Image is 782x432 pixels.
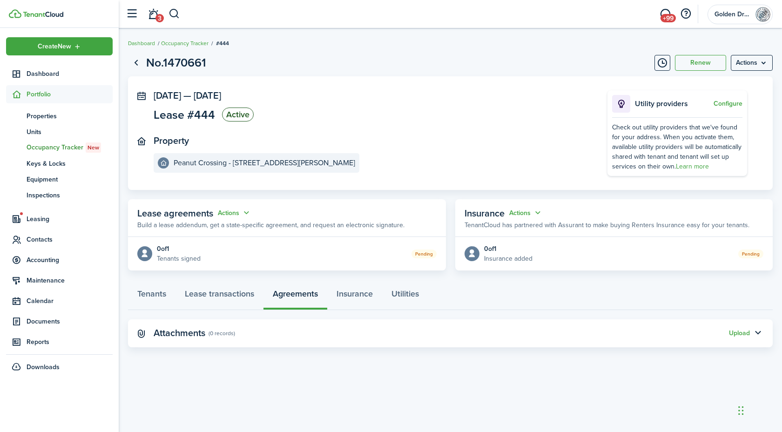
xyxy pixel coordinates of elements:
div: Drag [738,397,744,425]
p: Utility providers [635,98,711,109]
span: 3 [155,14,164,22]
a: Occupancy Tracker [161,39,209,47]
p: Tenants signed [157,254,201,263]
span: Reports [27,337,113,347]
a: Utilities [382,282,428,310]
a: Messaging [656,2,674,26]
span: Golden Dreams LLC [715,11,752,18]
button: Open menu [218,208,251,218]
div: 0 of 1 [484,244,533,254]
span: Leasing [27,214,113,224]
span: Insurance [465,206,505,220]
button: Toggle accordion [750,325,766,341]
panel-main-title: Attachments [154,328,205,338]
span: [DATE] [194,88,221,102]
span: Equipment [27,175,113,184]
span: Maintenance [27,276,113,285]
menu-btn: Actions [731,55,773,71]
panel-main-title: Property [154,135,189,146]
span: Documents [27,317,113,326]
a: Notifications [144,2,162,26]
h1: No.1470661 [146,54,206,72]
span: Inspections [27,190,113,200]
span: Portfolio [27,89,113,99]
panel-main-subtitle: (0 records) [209,329,235,337]
img: TenantCloud [23,12,63,17]
a: Occupancy TrackerNew [6,140,113,155]
a: Lease transactions [175,282,263,310]
span: Contacts [27,235,113,244]
span: Lease agreements [137,206,213,220]
span: Calendar [27,296,113,306]
p: Build a lease addendum, get a state-specific agreement, and request an electronic signature. [137,220,404,230]
a: Keys & Locks [6,155,113,171]
iframe: Chat Widget [735,387,782,432]
a: Properties [6,108,113,124]
span: Downloads [27,362,60,372]
a: Dashboard [128,39,155,47]
span: Units [27,127,113,137]
button: Renew [675,55,726,71]
button: Open menu [6,37,113,55]
status: Active [222,108,254,121]
button: Timeline [654,55,670,71]
a: Equipment [6,171,113,187]
a: Units [6,124,113,140]
a: Learn more [676,162,709,171]
span: +99 [661,14,676,22]
status: Pending [411,250,437,258]
span: Accounting [27,255,113,265]
img: TenantCloud [9,9,21,18]
img: Golden Dreams LLC [755,7,770,22]
span: Lease #444 [154,109,215,121]
a: Tenants [128,282,175,310]
span: Properties [27,111,113,121]
a: Insurance [327,282,382,310]
status: Pending [738,250,763,258]
div: Check out utility providers that we've found for your address. When you activate them, available ... [612,122,742,171]
span: New [88,143,99,152]
button: Configure [714,100,742,108]
a: Dashboard [6,65,113,83]
button: Open sidebar [123,5,141,23]
button: Open resource center [678,6,694,22]
button: Upload [729,330,750,337]
a: Reports [6,333,113,351]
button: Open menu [731,55,773,71]
span: [DATE] [154,88,181,102]
p: TenantCloud has partnered with Assurant to make buying Renters Insurance easy for your tenants. [465,220,749,230]
button: Actions [509,208,543,218]
span: Keys & Locks [27,159,113,169]
p: Insurance added [484,254,533,263]
e-details-info-title: Peanut Crossing - [STREET_ADDRESS][PERSON_NAME] [174,159,355,167]
a: Inspections [6,187,113,203]
button: Actions [218,208,251,218]
span: #444 [216,39,229,47]
button: Search [169,6,180,22]
span: Create New [38,43,71,50]
a: Go back [128,55,144,71]
span: Dashboard [27,69,113,79]
span: — [183,88,191,102]
span: Occupancy Tracker [27,142,113,153]
div: 0 of 1 [157,244,201,254]
button: Open menu [509,208,543,218]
